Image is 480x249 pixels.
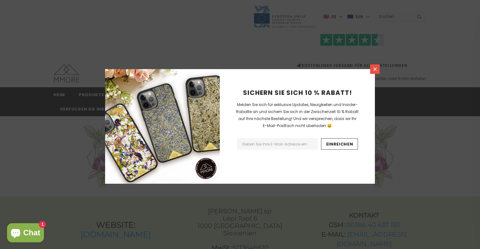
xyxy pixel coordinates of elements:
font: Melden Sie sich für exklusive Updates, Neuigkeiten und Insider-Rabatte an und sichern Sie sich in... [236,102,359,128]
input: Einreichen [321,138,358,150]
input: E-Mail-Adresse [237,138,318,150]
inbox-online-store-chat: Shopify Online-Shop-Chat [5,223,46,244]
font: SICHERN SIE SICH 10 % RABATT! [243,88,352,97]
a: Schließen [370,64,380,74]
